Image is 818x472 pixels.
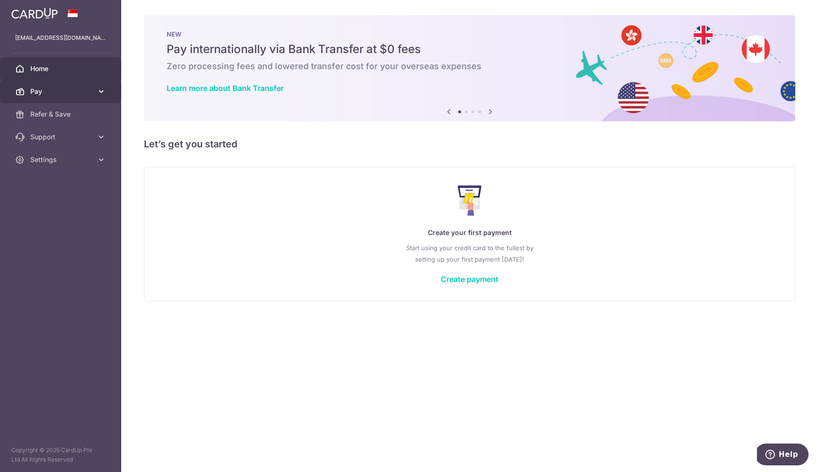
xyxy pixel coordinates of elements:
[441,274,498,284] a: Create payment
[30,87,93,96] span: Pay
[30,132,93,142] span: Support
[757,444,809,467] iframe: Opens a widget where you can find more information
[167,30,773,38] p: NEW
[144,15,795,121] img: Bank transfer banner
[11,8,58,19] img: CardUp
[144,136,795,152] h5: Let’s get you started
[458,185,482,216] img: Make Payment
[167,61,773,72] h6: Zero processing fees and lowered transfer cost for your overseas expenses
[30,64,93,73] span: Home
[163,227,776,238] p: Create your first payment
[15,33,106,43] p: [EMAIL_ADDRESS][DOMAIN_NAME]
[167,42,773,57] h5: Pay internationally via Bank Transfer at $0 fees
[30,109,93,119] span: Refer & Save
[163,242,776,265] p: Start using your credit card to the fullest by setting up your first payment [DATE]!
[30,155,93,164] span: Settings
[167,83,284,93] a: Learn more about Bank Transfer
